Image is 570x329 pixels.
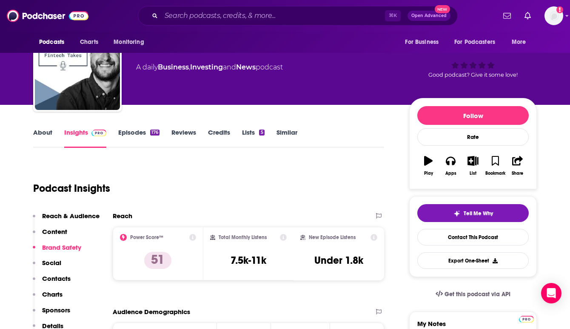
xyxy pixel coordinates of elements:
button: Reach & Audience [33,212,100,228]
div: Search podcasts, credits, & more... [138,6,458,26]
input: Search podcasts, credits, & more... [161,9,385,23]
button: List [462,150,484,181]
button: Play [417,150,439,181]
p: 51 [144,252,171,269]
div: Rate [417,128,529,146]
p: Brand Safety [42,243,81,251]
p: Sponsors [42,306,70,314]
button: Sponsors [33,306,70,322]
a: Contact This Podcast [417,229,529,245]
h1: Podcast Insights [33,182,110,195]
div: Open Intercom Messenger [541,283,561,303]
a: Business [158,63,189,71]
div: 5 [259,130,264,136]
button: Contacts [33,274,71,290]
p: Content [42,228,67,236]
button: Brand Safety [33,243,81,259]
span: Open Advanced [411,14,447,18]
img: Podchaser - Follow, Share and Rate Podcasts [7,8,88,24]
div: 176 [150,130,160,136]
span: For Business [405,36,439,48]
button: open menu [108,34,155,50]
h2: Reach [113,212,132,220]
div: Play [424,171,433,176]
span: Tell Me Why [464,210,493,217]
svg: Add a profile image [556,6,563,13]
p: Charts [42,290,63,298]
h2: Power Score™ [130,234,163,240]
img: Podchaser Pro [519,316,534,323]
button: Bookmark [484,150,506,181]
p: Social [42,259,61,267]
a: Episodes176 [118,128,160,148]
button: open menu [33,34,75,50]
span: Charts [80,36,98,48]
a: Get this podcast via API [429,284,517,305]
a: Show notifications dropdown [521,9,534,23]
h3: Under 1.8k [314,254,363,267]
img: tell me why sparkle [453,210,460,217]
p: Contacts [42,274,71,283]
a: Pro website [519,315,534,323]
button: open menu [449,34,507,50]
a: Credits [208,128,230,148]
span: and [223,63,236,71]
h2: Total Monthly Listens [219,234,267,240]
div: A daily podcast [136,62,283,72]
h3: 7.5k-11k [231,254,266,267]
button: Social [33,259,61,274]
img: User Profile [544,6,563,25]
button: Open AdvancedNew [408,11,450,21]
button: Apps [439,150,462,181]
div: Share [512,171,523,176]
a: Investing [190,63,223,71]
a: Charts [74,34,103,50]
p: Reach & Audience [42,212,100,220]
button: Export One-Sheet [417,252,529,269]
button: Content [33,228,67,243]
button: Follow [417,106,529,125]
button: open menu [506,34,537,50]
div: Bookmark [485,171,505,176]
span: Logged in as HughE [544,6,563,25]
a: About [33,128,52,148]
a: Similar [276,128,297,148]
a: News [236,63,256,71]
span: Get this podcast via API [445,291,510,298]
div: Apps [445,171,456,176]
div: 51Good podcast? Give it some love! [409,31,537,84]
span: , [189,63,190,71]
h2: Audience Demographics [113,308,190,316]
button: Charts [33,290,63,306]
span: More [512,36,526,48]
button: open menu [399,34,449,50]
a: Reviews [171,128,196,148]
span: Monitoring [114,36,144,48]
button: Show profile menu [544,6,563,25]
button: tell me why sparkleTell Me Why [417,204,529,222]
button: Share [507,150,529,181]
div: List [470,171,476,176]
img: Podchaser Pro [91,130,106,136]
span: Podcasts [39,36,64,48]
span: ⌘ K [385,10,401,21]
img: Fintech Takes [35,25,120,110]
span: Good podcast? Give it some love! [428,72,518,78]
span: New [435,5,450,13]
span: For Podcasters [454,36,495,48]
a: Show notifications dropdown [500,9,514,23]
a: Lists5 [242,128,264,148]
h2: New Episode Listens [309,234,356,240]
a: InsightsPodchaser Pro [64,128,106,148]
